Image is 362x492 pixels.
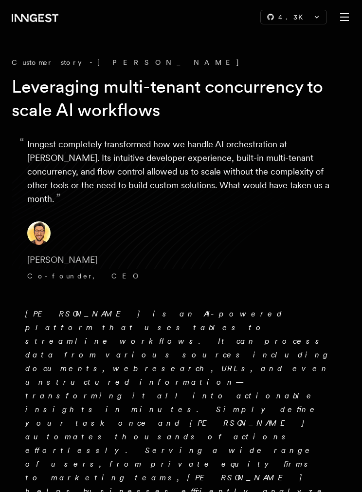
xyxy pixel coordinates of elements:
[56,191,61,205] span: ”
[27,272,144,280] span: Co-founder, CEO
[27,255,97,265] span: [PERSON_NAME]
[27,221,51,245] img: Image of Sully Omar
[12,75,335,122] h1: Leveraging multi-tenant concurrency to scale AI workflows
[27,138,335,206] p: Inngest completely transformed how we handle AI orchestration at [PERSON_NAME]. Its intuitive dev...
[19,139,24,145] span: “
[278,12,309,22] span: 4.3 K
[12,58,350,67] div: Customer story - [PERSON_NAME]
